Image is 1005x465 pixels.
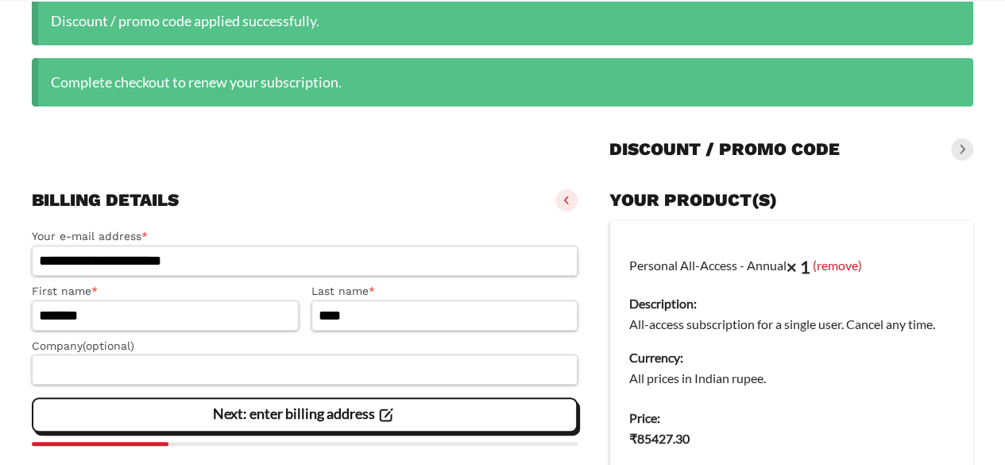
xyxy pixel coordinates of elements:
h3: Billing details [32,189,179,211]
div: Complete checkout to renew your subscription. [32,58,973,107]
a: (remove) [813,257,862,272]
strong: × 1 [787,256,810,277]
label: Company [32,337,578,355]
span: (optional) [83,339,134,352]
dt: Price: [629,408,954,428]
dt: Description: [629,293,954,314]
label: Your e-mail address [32,227,578,246]
vaadin-button: Next: enter billing address [32,397,578,432]
h3: Discount / promo code [609,138,840,161]
dd: All-access subscription for a single user. Cancel any time. [629,314,954,335]
span: ₹ [629,431,637,446]
label: First name [32,282,299,300]
td: Personal All-Access - Annual [610,221,974,399]
label: Last name [311,282,578,300]
dd: All prices in Indian rupee. [629,368,954,389]
dt: Currency: [629,347,954,368]
bdi: 85427.30 [629,431,690,446]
